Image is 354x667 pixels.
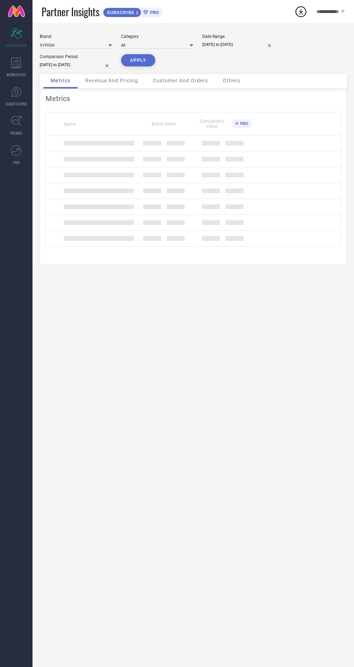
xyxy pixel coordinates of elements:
span: SUBSCRIBE [103,10,136,15]
div: Date Range [202,34,275,39]
span: Revenue And Pricing [85,78,138,83]
span: Customer And Orders [153,78,208,83]
span: PRO [148,10,159,15]
span: FWD [13,160,20,165]
div: Comparison Period [40,54,112,59]
span: Others [223,78,240,83]
span: Brand Value [152,121,176,126]
span: SUGGESTIONS [5,101,27,107]
input: Select comparison period [40,61,112,69]
a: SUBSCRIBEPRO [103,6,163,17]
span: TRENDS [10,130,22,136]
input: Select date range [202,41,275,48]
span: SCORECARDS [6,43,27,48]
div: Brand [40,34,112,39]
span: PRO [238,121,248,126]
div: Metrics [46,94,341,103]
span: Competitors Value [194,119,230,129]
button: APPLY [121,54,155,66]
div: Category [121,34,193,39]
span: Name [64,122,76,127]
span: Partner Insights [42,4,99,19]
span: Metrics [51,78,70,83]
span: WORKSPACE [7,72,26,77]
div: Open download list [294,5,307,18]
